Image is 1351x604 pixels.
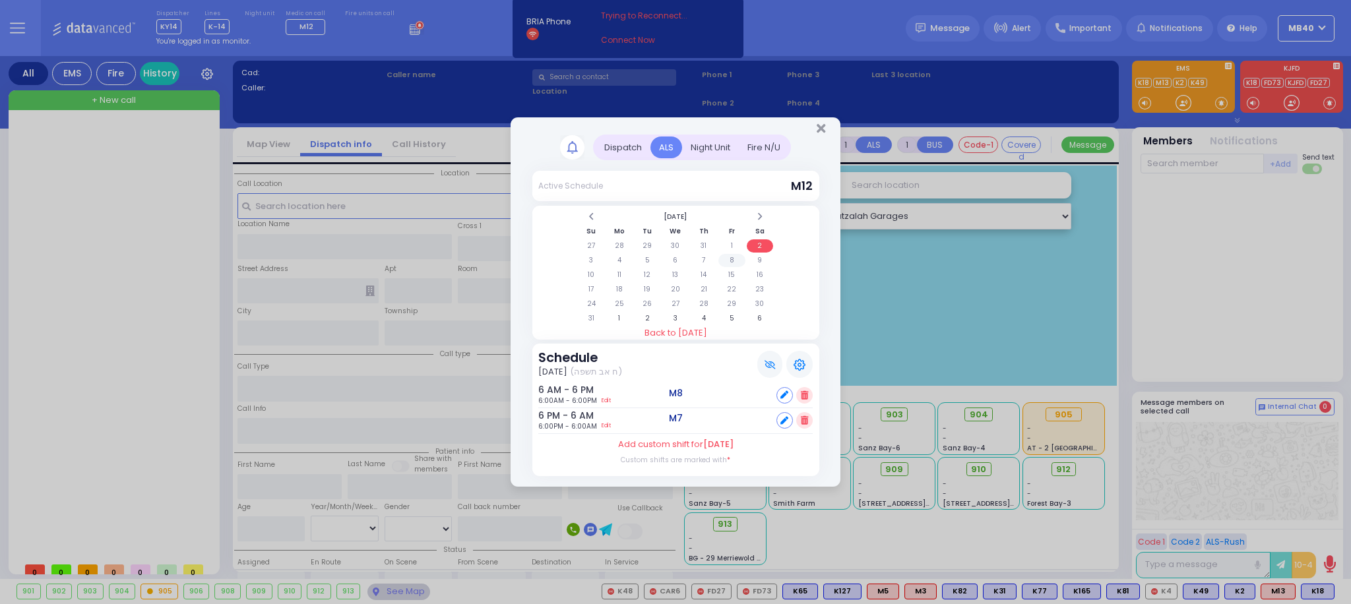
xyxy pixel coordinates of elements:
td: 6 [662,254,689,267]
th: Sa [747,225,774,238]
span: M12 [791,178,813,194]
td: 11 [606,268,633,282]
span: 6:00PM - 6:00AM [538,421,597,431]
span: [DATE] [703,438,734,450]
td: 31 [690,239,717,253]
td: 31 [578,312,605,325]
div: Night Unit [682,136,739,158]
div: Dispatch [596,136,650,158]
div: Fire N/U [739,136,789,158]
td: 10 [578,268,605,282]
th: We [662,225,689,238]
td: 18 [606,283,633,296]
th: Fr [718,225,745,238]
td: 9 [747,254,774,267]
td: 30 [662,239,689,253]
td: 14 [690,268,717,282]
div: ALS [650,136,682,158]
td: 12 [634,268,661,282]
td: 21 [690,283,717,296]
td: 3 [578,254,605,267]
a: Back to [DATE] [532,326,819,340]
span: Next Month [757,212,763,222]
td: 28 [606,239,633,253]
th: Tu [634,225,661,238]
div: Active Schedule [538,180,603,192]
td: 7 [690,254,717,267]
h6: 6 AM - 6 PM [538,384,575,396]
h3: Schedule [538,350,621,365]
td: 2 [634,312,661,325]
td: 13 [662,268,689,282]
td: 6 [747,312,774,325]
td: 2 [747,239,774,253]
td: 27 [578,239,605,253]
button: Close [817,122,825,135]
td: 1 [718,239,745,253]
td: 24 [578,297,605,311]
td: 29 [634,239,661,253]
a: Edit [602,421,611,431]
td: 1 [606,312,633,325]
td: 19 [634,283,661,296]
td: 23 [747,283,774,296]
span: (ח אב תשפה) [570,365,622,378]
span: Previous Month [588,212,594,222]
label: Add custom shift for [618,438,734,451]
td: 4 [690,312,717,325]
td: 4 [606,254,633,267]
h6: 6 PM - 6 AM [538,410,575,421]
label: Custom shifts are marked with [621,455,730,465]
td: 5 [718,312,745,325]
td: 15 [718,268,745,282]
td: 5 [634,254,661,267]
td: 29 [718,297,745,311]
th: Th [690,225,717,238]
td: 17 [578,283,605,296]
td: 30 [747,297,774,311]
span: [DATE] [538,365,567,378]
td: 22 [718,283,745,296]
td: 27 [662,297,689,311]
td: 28 [690,297,717,311]
td: 16 [747,268,774,282]
h5: M8 [669,388,683,399]
span: 6:00AM - 6:00PM [538,396,597,406]
td: 26 [634,297,661,311]
td: 20 [662,283,689,296]
th: Select Month [606,210,745,224]
td: 25 [606,297,633,311]
th: Mo [606,225,633,238]
h5: M7 [669,413,683,424]
td: 8 [718,254,745,267]
a: Edit [602,396,611,406]
th: Su [578,225,605,238]
td: 3 [662,312,689,325]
